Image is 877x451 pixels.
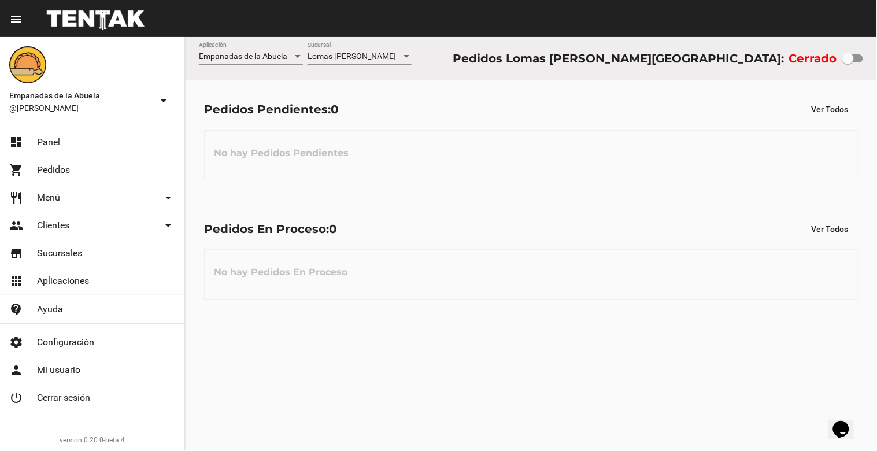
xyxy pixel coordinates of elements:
mat-icon: person [9,363,23,377]
span: 0 [331,102,339,116]
div: Pedidos Pendientes: [204,100,339,119]
span: Lomas [PERSON_NAME] [308,51,396,61]
span: @[PERSON_NAME] [9,102,152,114]
mat-icon: people [9,219,23,232]
span: Cerrar sesión [37,392,90,404]
span: Mi usuario [37,364,80,376]
span: Ver Todos [812,105,849,114]
iframe: chat widget [828,405,865,439]
span: Empanadas de la Abuela [9,88,152,102]
span: Ayuda [37,304,63,315]
span: Configuración [37,337,94,348]
mat-icon: apps [9,274,23,288]
div: version 0.20.0-beta.4 [9,434,175,446]
div: Pedidos En Proceso: [204,220,337,238]
mat-icon: dashboard [9,135,23,149]
mat-icon: restaurant [9,191,23,205]
span: Empanadas de la Abuela [199,51,287,61]
button: Ver Todos [802,219,858,239]
mat-icon: arrow_drop_down [161,219,175,232]
h3: No hay Pedidos En Proceso [205,255,357,290]
mat-icon: menu [9,12,23,26]
span: Menú [37,192,60,204]
mat-icon: store [9,246,23,260]
mat-icon: shopping_cart [9,163,23,177]
span: Ver Todos [812,224,849,234]
div: Pedidos Lomas [PERSON_NAME][GEOGRAPHIC_DATA]: [453,49,784,68]
span: Pedidos [37,164,70,176]
mat-icon: settings [9,335,23,349]
mat-icon: arrow_drop_down [161,191,175,205]
mat-icon: arrow_drop_down [157,94,171,108]
label: Cerrado [789,49,837,68]
span: Aplicaciones [37,275,89,287]
h3: No hay Pedidos Pendientes [205,136,358,171]
span: Sucursales [37,247,82,259]
img: f0136945-ed32-4f7c-91e3-a375bc4bb2c5.png [9,46,46,83]
mat-icon: contact_support [9,302,23,316]
span: Clientes [37,220,69,231]
span: Panel [37,136,60,148]
span: 0 [329,222,337,236]
mat-icon: power_settings_new [9,391,23,405]
button: Ver Todos [802,99,858,120]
